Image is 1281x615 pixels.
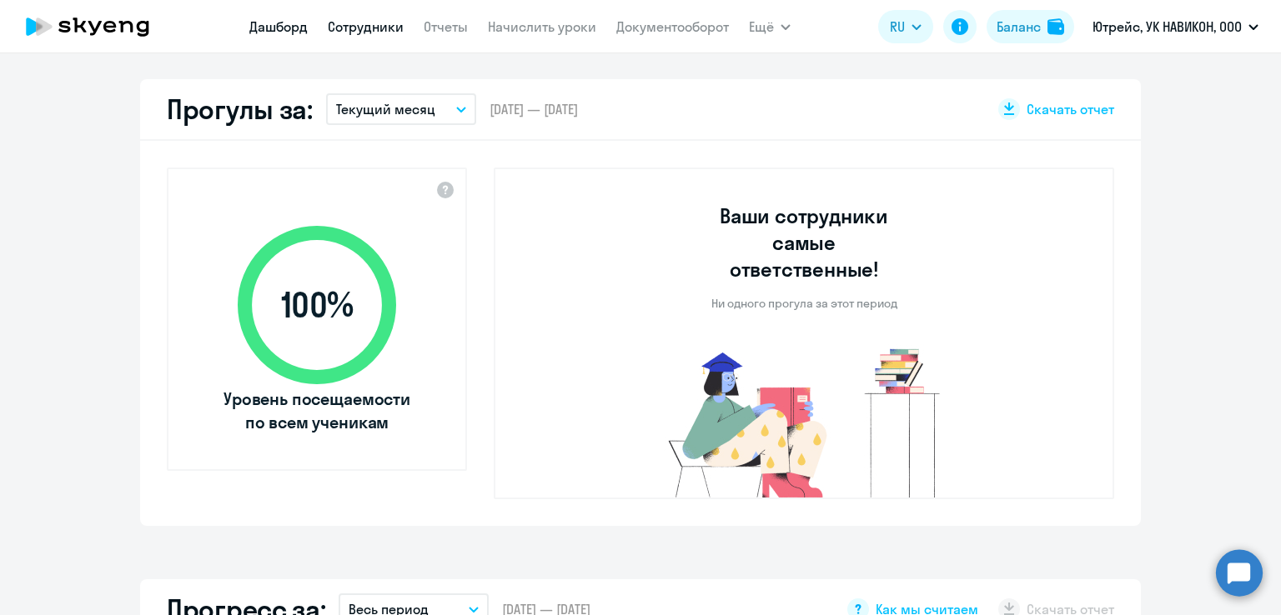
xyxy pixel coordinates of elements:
button: Ещё [749,10,791,43]
button: RU [878,10,933,43]
span: RU [890,17,905,37]
p: Текущий месяц [336,99,435,119]
p: Ютрейс, УК НАВИКОН, ООО [1093,17,1242,37]
img: balance [1047,18,1064,35]
span: [DATE] — [DATE] [490,100,578,118]
a: Дашборд [249,18,308,35]
span: Ещё [749,17,774,37]
a: Отчеты [424,18,468,35]
button: Текущий месяц [326,93,476,125]
span: Уровень посещаемости по всем ученикам [221,387,413,434]
span: 100 % [221,285,413,325]
button: Ютрейс, УК НАВИКОН, ООО [1084,7,1267,47]
img: no-truants [637,344,972,497]
h2: Прогулы за: [167,92,313,126]
span: Скачать отчет [1027,100,1114,118]
a: Сотрудники [328,18,404,35]
div: Баланс [997,17,1041,37]
a: Документооборот [616,18,729,35]
h3: Ваши сотрудники самые ответственные! [697,202,912,282]
button: Балансbalance [987,10,1074,43]
a: Начислить уроки [488,18,596,35]
p: Ни одного прогула за этот период [711,296,897,311]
